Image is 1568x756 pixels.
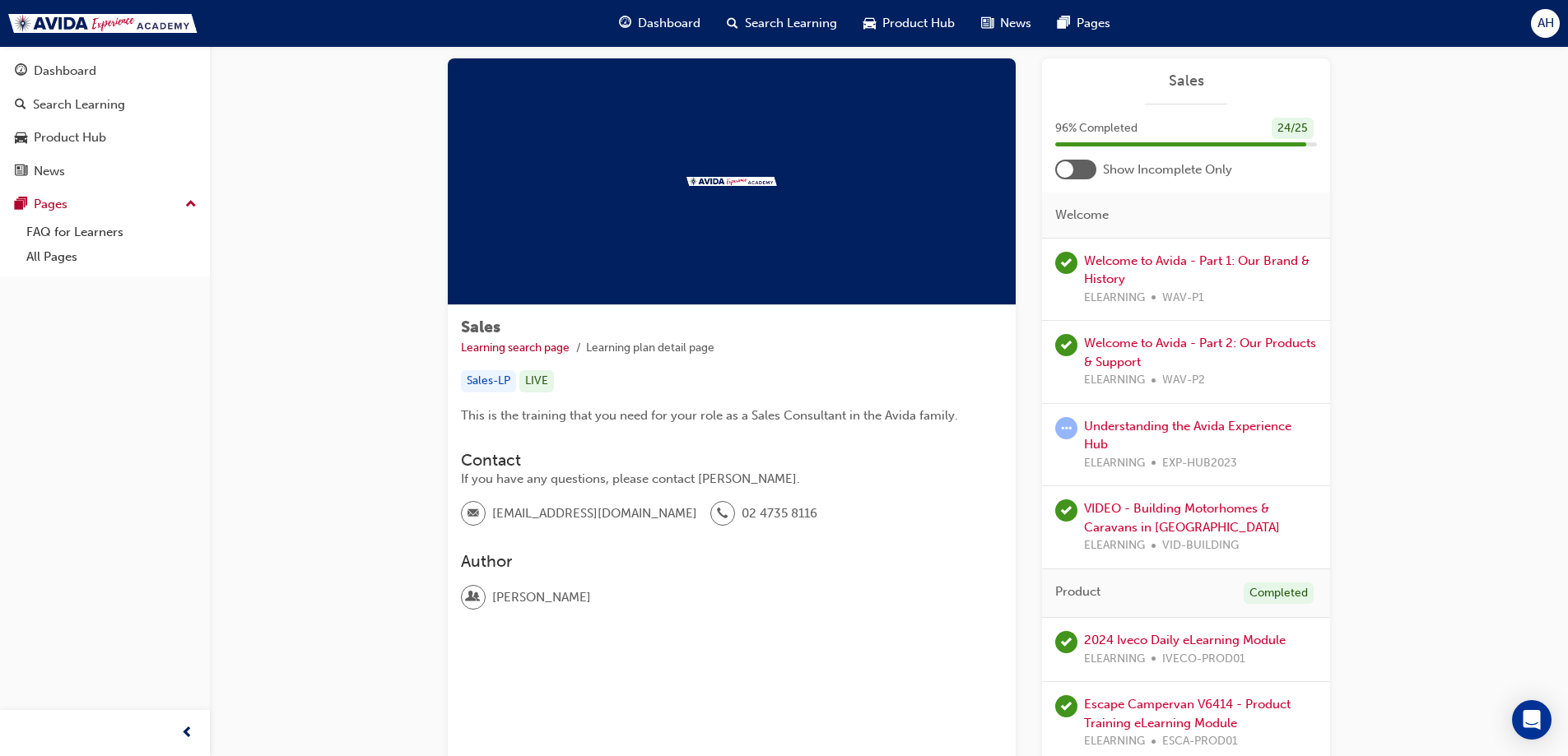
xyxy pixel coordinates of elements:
span: ELEARNING [1084,650,1145,669]
span: learningRecordVerb_PASS-icon [1055,695,1077,717]
span: Sales [461,318,500,336]
a: All Pages [20,244,203,270]
span: Show Incomplete Only [1103,160,1232,179]
span: Product [1055,582,1100,601]
span: up-icon [185,194,197,216]
div: Dashboard [34,62,96,81]
a: Learning search page [461,341,570,355]
span: search-icon [727,13,738,34]
span: pages-icon [15,197,27,212]
a: VIDEO - Building Motorhomes & Caravans in [GEOGRAPHIC_DATA] [1084,501,1280,535]
span: search-icon [15,98,26,113]
span: This is the training that you need for your role as a Sales Consultant in the Avida family. [461,408,958,423]
span: user-icon [468,587,479,608]
span: learningRecordVerb_PASS-icon [1055,631,1077,653]
span: Pages [1077,14,1110,33]
button: AH [1531,9,1560,38]
a: pages-iconPages [1045,7,1124,40]
a: car-iconProduct Hub [850,7,968,40]
div: Product Hub [34,128,106,147]
a: Product Hub [7,123,203,153]
span: learningRecordVerb_PASS-icon [1055,334,1077,356]
div: 24 / 25 [1272,118,1314,140]
span: ELEARNING [1084,732,1145,751]
a: Escape Campervan V6414 - Product Training eLearning Module [1084,697,1291,730]
button: Pages [7,189,203,220]
img: Trak [8,14,198,33]
span: ELEARNING [1084,536,1145,555]
a: 2024 Iveco Daily eLearning Module [1084,633,1286,647]
div: LIVE [519,370,554,392]
span: WAV-P2 [1162,371,1205,390]
span: Product Hub [882,14,955,33]
span: ELEARNING [1084,289,1145,308]
div: Sales-LP [461,370,516,392]
span: car-icon [15,131,27,146]
span: pages-icon [1058,13,1070,34]
span: [PERSON_NAME] [492,588,591,607]
span: learningRecordVerb_PASS-icon [1055,499,1077,522]
span: news-icon [981,13,993,34]
a: guage-iconDashboard [606,7,714,40]
a: Welcome to Avida - Part 2: Our Products & Support [1084,336,1316,369]
div: Pages [34,195,67,214]
span: EXP-HUB2023 [1162,454,1237,473]
div: Completed [1244,582,1314,605]
span: 02 4735 8116 [742,504,817,523]
div: Open Intercom Messenger [1512,700,1552,740]
span: phone-icon [717,503,728,525]
h3: Contact [461,451,1003,470]
a: Sales [1055,72,1317,90]
span: Search Learning [745,14,837,33]
a: News [7,156,203,187]
div: Search Learning [33,95,125,114]
span: ELEARNING [1084,454,1145,473]
span: guage-icon [15,64,27,79]
span: AH [1538,14,1554,33]
a: Understanding the Avida Experience Hub [1084,419,1291,452]
a: Search Learning [7,90,203,120]
span: [EMAIL_ADDRESS][DOMAIN_NAME] [492,504,697,523]
span: IVECO-PROD01 [1162,650,1245,669]
span: 96 % Completed [1055,119,1138,138]
span: email-icon [468,503,479,525]
h3: Author [461,552,1003,571]
div: If you have any questions, please contact [PERSON_NAME]. [461,470,1003,489]
li: Learning plan detail page [586,339,714,358]
span: news-icon [15,165,27,179]
span: VID-BUILDING [1162,536,1239,555]
button: DashboardSearch LearningProduct HubNews [7,53,203,189]
span: car-icon [863,13,876,34]
span: ELEARNING [1084,371,1145,390]
img: Trak [686,177,777,186]
div: News [34,162,65,181]
a: search-iconSearch Learning [714,7,850,40]
a: Dashboard [7,56,203,86]
span: WAV-P1 [1162,289,1204,308]
a: Welcome to Avida - Part 1: Our Brand & History [1084,253,1310,287]
span: prev-icon [181,723,193,744]
span: Dashboard [638,14,700,33]
span: ESCA-PROD01 [1162,732,1238,751]
span: News [1000,14,1031,33]
a: news-iconNews [968,7,1045,40]
span: Welcome [1055,206,1109,225]
a: FAQ for Learners [20,220,203,245]
span: guage-icon [619,13,631,34]
span: learningRecordVerb_PASS-icon [1055,252,1077,274]
span: learningRecordVerb_ATTEMPT-icon [1055,417,1077,439]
